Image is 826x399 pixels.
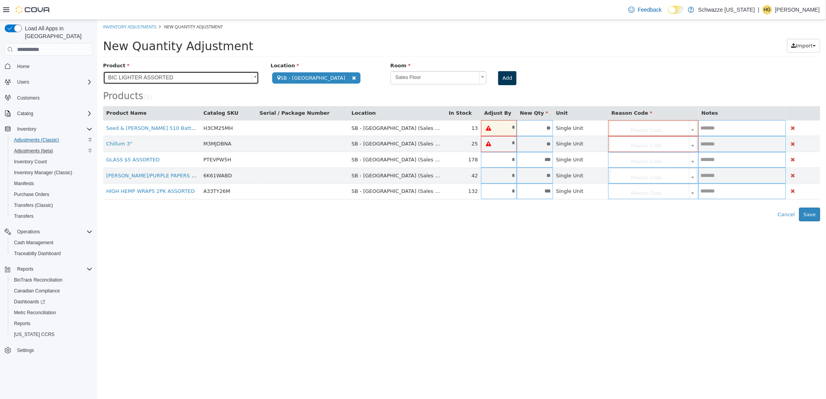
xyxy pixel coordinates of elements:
a: Adjustments (Classic) [11,135,62,145]
span: Transfers (Classic) [14,202,53,208]
a: Reason Code... [513,149,599,163]
button: In Stock [352,89,376,97]
button: Product Name [9,89,51,97]
span: Settings [17,347,34,353]
span: Purchase Orders [14,191,49,198]
span: Reports [11,319,93,328]
a: Purchase Orders [11,190,52,199]
a: Dashboards [11,297,48,306]
span: Single Unit [459,105,486,111]
img: Cova [16,6,51,14]
span: Single Unit [459,168,486,174]
span: Customers [14,93,93,103]
span: Reason Code... [513,149,589,164]
button: Users [14,77,32,87]
span: 5 [49,74,52,81]
span: SB - [GEOGRAPHIC_DATA] (Sales Floor) [254,137,352,143]
span: Single Unit [459,121,486,127]
a: Canadian Compliance [11,286,63,296]
a: Reason Code... [513,117,599,131]
span: Sales Floor [294,52,379,64]
span: Reason Code... [513,117,589,132]
span: Inventory Count [11,157,93,166]
span: Reports [14,264,93,274]
button: Transfers [8,211,96,222]
span: Room [293,43,313,49]
span: Products [6,71,46,82]
span: Adjustments (Classic) [14,137,59,143]
a: HIGH HEMP WRAPS 2PK ASSORTED [9,168,98,174]
span: Inventory Manager (Classic) [14,170,72,176]
span: Import [699,23,716,29]
a: GLASS $5 ASSORTED [9,137,63,143]
button: Adjust By [387,89,416,97]
button: Reports [8,318,96,329]
button: Inventory [2,124,96,135]
button: Reports [2,264,96,275]
span: Transfers [14,213,33,219]
a: Dashboards [8,296,96,307]
span: Operations [14,227,93,236]
span: Settings [14,345,93,355]
span: Transfers (Classic) [11,201,93,210]
a: Reason Code... [513,101,599,116]
a: Manifests [11,179,37,188]
button: Users [2,77,96,87]
a: BioTrack Reconciliation [11,275,66,285]
nav: Complex example [5,57,93,376]
span: Reason Code... [513,101,589,117]
button: Adjustments (beta) [8,145,96,156]
button: Catalog SKU [106,89,143,97]
a: Inventory Count [11,157,50,166]
button: Traceabilty Dashboard [8,248,96,259]
span: SB - [GEOGRAPHIC_DATA] (Sales Floor) [254,121,352,127]
a: Cash Management [11,238,56,247]
span: Canadian Compliance [14,288,60,294]
span: Purchase Orders [11,190,93,199]
button: Delete Product [692,135,699,144]
button: Delete Product [692,167,699,176]
span: Adjustments (Classic) [11,135,93,145]
button: Catalog [2,108,96,119]
span: Reports [17,266,33,272]
button: Operations [14,227,43,236]
span: BioTrack Reconciliation [14,277,63,283]
span: Dashboards [11,297,93,306]
span: BioTrack Reconciliation [11,275,93,285]
input: Dark Mode [668,6,684,14]
span: Users [14,77,93,87]
button: Inventory Count [8,156,96,167]
span: Reason Code [514,90,555,96]
button: Inventory Manager (Classic) [8,167,96,178]
a: Home [14,62,33,71]
button: Serial / Package Number [163,89,234,97]
button: Reports [14,264,37,274]
td: 132 [348,164,384,180]
span: Dashboards [14,299,45,305]
td: M3MJDBNA [103,116,159,132]
button: Metrc Reconciliation [8,307,96,318]
span: Traceabilty Dashboard [11,249,93,258]
a: Settings [14,346,37,355]
td: 25 [348,116,384,132]
span: SB - [GEOGRAPHIC_DATA] (Sales Floor) [254,105,352,111]
button: Cancel [676,188,702,202]
span: Adjustments (beta) [14,148,53,154]
span: Manifests [11,179,93,188]
a: Traceabilty Dashboard [11,249,64,258]
p: [PERSON_NAME] [775,5,820,14]
span: Load All Apps in [GEOGRAPHIC_DATA] [22,24,93,40]
a: Adjustments (beta) [11,146,56,156]
span: Single Unit [459,153,486,159]
a: Seed & [PERSON_NAME] 510 Battery [9,105,102,111]
span: Reports [14,320,30,327]
a: Reason Code... [513,133,599,147]
span: Location [173,43,202,49]
span: Metrc Reconciliation [11,308,93,317]
span: Inventory Manager (Classic) [11,168,93,177]
button: Home [2,60,96,72]
div: Hunter Grundman [763,5,772,14]
button: Catalog [14,109,36,118]
button: Import [690,19,723,33]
